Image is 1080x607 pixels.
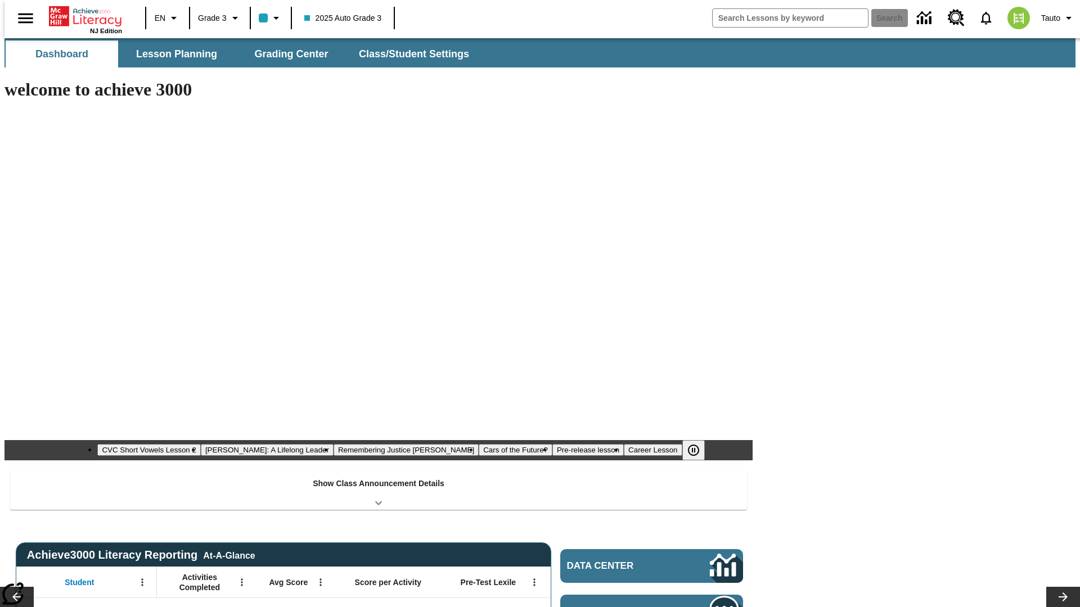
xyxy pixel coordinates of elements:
[4,40,479,67] div: SubNavbar
[10,471,747,510] div: Show Class Announcement Details
[90,28,122,34] span: NJ Edition
[1007,7,1030,29] img: avatar image
[163,572,237,592] span: Activities Completed
[910,3,941,34] a: Data Center
[1046,587,1080,607] button: Lesson carousel, Next
[971,3,1001,33] a: Notifications
[136,48,217,61] span: Lesson Planning
[4,79,753,100] h1: welcome to achieve 3000
[567,560,672,572] span: Data Center
[134,574,151,591] button: Open Menu
[461,577,516,587] span: Pre-Test Lexile
[552,444,624,456] button: Slide 5 Pre-release lesson
[269,577,308,587] span: Avg Score
[624,444,682,456] button: Slide 6 Career Lesson
[97,444,200,456] button: Slide 1 CVC Short Vowels Lesson 2
[155,12,165,24] span: EN
[254,48,328,61] span: Grading Center
[254,8,287,28] button: Class color is light blue. Change class color
[1041,12,1060,24] span: Tauto
[526,574,543,591] button: Open Menu
[350,40,478,67] button: Class/Student Settings
[49,5,122,28] a: Home
[355,577,422,587] span: Score per Activity
[359,48,469,61] span: Class/Student Settings
[1001,3,1037,33] button: Select a new avatar
[233,574,250,591] button: Open Menu
[27,549,255,561] span: Achieve3000 Literacy Reporting
[49,4,122,34] div: Home
[304,12,382,24] span: 2025 Auto Grade 3
[312,574,329,591] button: Open Menu
[479,444,552,456] button: Slide 4 Cars of the Future?
[4,38,1075,67] div: SubNavbar
[682,440,716,460] div: Pause
[334,444,479,456] button: Slide 3 Remembering Justice O'Connor
[560,549,743,583] a: Data Center
[235,40,348,67] button: Grading Center
[150,8,186,28] button: Language: EN, Select a language
[65,577,94,587] span: Student
[713,9,868,27] input: search field
[682,440,705,460] button: Pause
[35,48,88,61] span: Dashboard
[941,3,971,33] a: Resource Center, Will open in new tab
[201,444,334,456] button: Slide 2 Dianne Feinstein: A Lifelong Leader
[6,40,118,67] button: Dashboard
[9,2,42,35] button: Open side menu
[198,12,227,24] span: Grade 3
[193,8,246,28] button: Grade: Grade 3, Select a grade
[203,549,255,561] div: At-A-Glance
[1037,8,1080,28] button: Profile/Settings
[120,40,233,67] button: Lesson Planning
[313,478,444,490] p: Show Class Announcement Details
